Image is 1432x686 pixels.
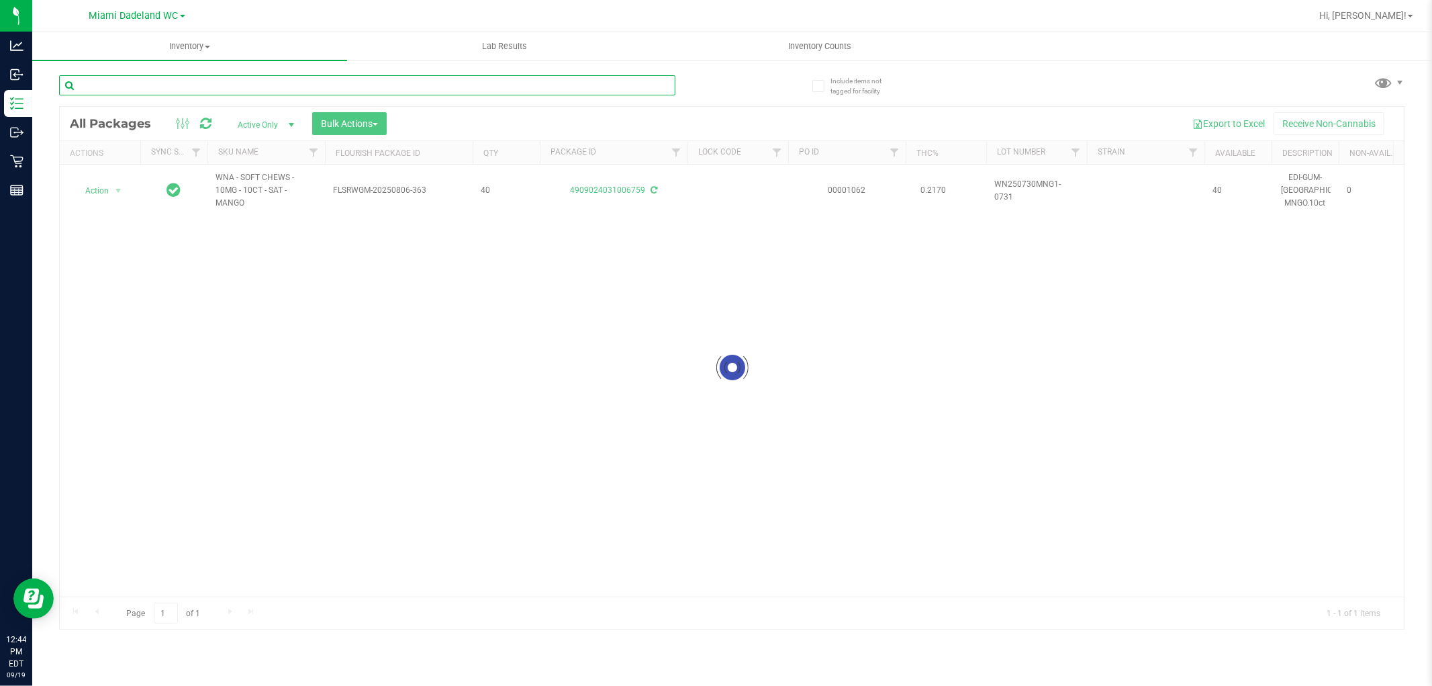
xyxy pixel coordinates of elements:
span: Inventory [32,40,347,52]
p: 09/19 [6,670,26,680]
p: 12:44 PM EDT [6,634,26,670]
inline-svg: Reports [10,183,23,197]
input: Search Package ID, Item Name, SKU, Lot or Part Number... [59,75,675,95]
inline-svg: Analytics [10,39,23,52]
span: Hi, [PERSON_NAME]! [1319,10,1406,21]
a: Lab Results [347,32,662,60]
span: Miami Dadeland WC [89,10,179,22]
span: Include items not tagged for facility [830,76,898,96]
span: Inventory Counts [770,40,869,52]
a: Inventory [32,32,347,60]
inline-svg: Inbound [10,68,23,81]
inline-svg: Retail [10,155,23,168]
iframe: Resource center [13,578,54,619]
a: Inventory Counts [662,32,977,60]
inline-svg: Inventory [10,97,23,110]
inline-svg: Outbound [10,126,23,139]
span: Lab Results [464,40,545,52]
